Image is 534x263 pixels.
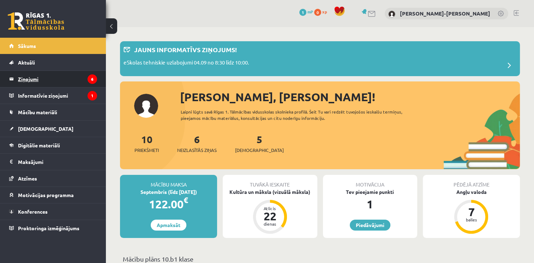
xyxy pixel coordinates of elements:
a: Apmaksāt [151,220,186,231]
div: 7 [461,206,482,218]
a: Informatīvie ziņojumi1 [9,87,97,104]
p: Jauns informatīvs ziņojums! [134,45,237,54]
span: 1 [299,9,306,16]
a: 6Neizlasītās ziņas [177,133,217,154]
div: Kultūra un māksla (vizuālā māksla) [223,188,317,196]
img: Gustavs Erdmanis-Hermanis [388,11,395,18]
a: 10Priekšmeti [134,133,159,154]
legend: Maksājumi [18,154,97,170]
a: Jauns informatīvs ziņojums! eSkolas tehniskie uzlabojumi 04.09 no 8:30 līdz 10:00. [124,45,516,73]
a: Angļu valoda 7 balles [423,188,520,235]
p: eSkolas tehniskie uzlabojumi 04.09 no 8:30 līdz 10:00. [124,59,249,68]
a: Aktuāli [9,54,97,71]
div: Tuvākā ieskaite [223,175,317,188]
a: [PERSON_NAME]-[PERSON_NAME] [400,10,490,17]
a: Atzīmes [9,170,97,186]
span: Sākums [18,43,36,49]
span: Proktoringa izmēģinājums [18,225,79,231]
div: Laipni lūgts savā Rīgas 1. Tālmācības vidusskolas skolnieka profilā. Šeit Tu vari redzēt tuvojošo... [181,109,421,121]
div: [PERSON_NAME], [PERSON_NAME]! [180,88,520,105]
a: Rīgas 1. Tālmācības vidusskola [8,12,64,30]
div: 1 [323,196,417,213]
a: Proktoringa izmēģinājums [9,220,97,236]
a: Maksājumi [9,154,97,170]
div: 22 [259,210,281,222]
span: Digitālie materiāli [18,142,60,148]
a: Sākums [9,38,97,54]
a: 0 xp [314,9,330,14]
a: Konferences [9,203,97,220]
div: Atlicis [259,206,281,210]
span: 0 [314,9,321,16]
span: Konferences [18,208,48,215]
span: Atzīmes [18,175,37,182]
span: Priekšmeti [134,147,159,154]
i: 1 [88,91,97,100]
i: 6 [88,74,97,84]
span: xp [322,9,327,14]
a: [DEMOGRAPHIC_DATA] [9,121,97,137]
span: Neizlasītās ziņas [177,147,217,154]
a: Mācību materiāli [9,104,97,120]
div: Angļu valoda [423,188,520,196]
a: Piedāvājumi [350,220,390,231]
a: Digitālie materiāli [9,137,97,153]
span: [DEMOGRAPHIC_DATA] [235,147,284,154]
legend: Ziņojumi [18,71,97,87]
span: € [184,195,188,205]
span: [DEMOGRAPHIC_DATA] [18,126,73,132]
div: Pēdējā atzīme [423,175,520,188]
a: Motivācijas programma [9,187,97,203]
div: Motivācija [323,175,417,188]
div: dienas [259,222,281,226]
span: Mācību materiāli [18,109,57,115]
a: Ziņojumi6 [9,71,97,87]
legend: Informatīvie ziņojumi [18,87,97,104]
a: 5[DEMOGRAPHIC_DATA] [235,133,284,154]
div: 122.00 [120,196,217,213]
a: Kultūra un māksla (vizuālā māksla) Atlicis 22 dienas [223,188,317,235]
div: Mācību maksa [120,175,217,188]
div: Septembris (līdz [DATE]) [120,188,217,196]
span: mP [307,9,313,14]
div: Tev pieejamie punkti [323,188,417,196]
div: balles [461,218,482,222]
span: Motivācijas programma [18,192,74,198]
span: Aktuāli [18,59,35,66]
a: 1 mP [299,9,313,14]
